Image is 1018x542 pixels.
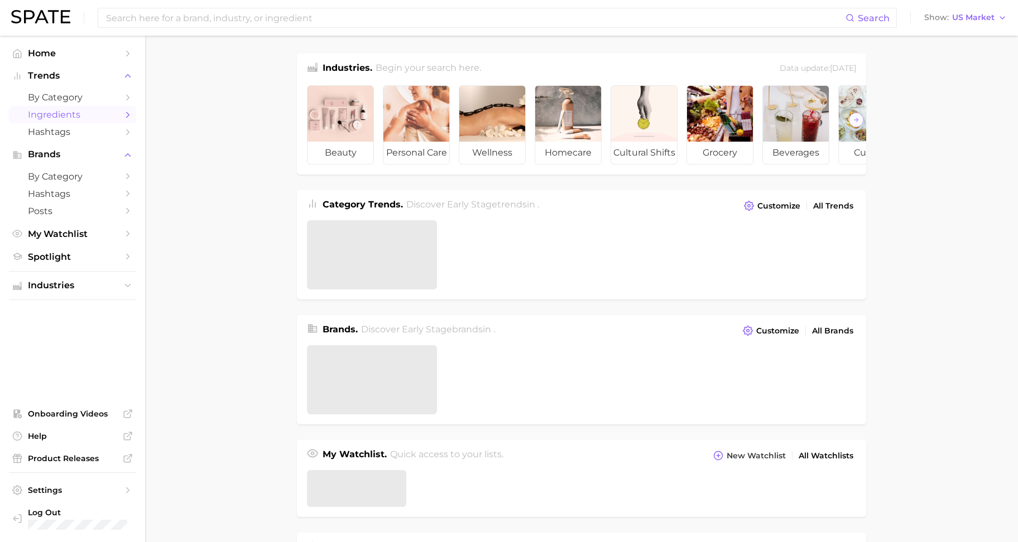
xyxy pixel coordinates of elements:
a: Product Releases [9,450,136,467]
a: Ingredients [9,106,136,123]
span: All Watchlists [799,451,853,461]
span: Discover Early Stage brands in . [361,324,495,335]
a: Settings [9,482,136,499]
a: beverages [762,85,829,164]
a: beauty [307,85,374,164]
a: Log out. Currently logged in with e-mail unhokang@lghnh.com. [9,504,136,533]
span: culinary [839,142,905,164]
span: New Watchlist [727,451,786,461]
span: Brands . [323,324,358,335]
span: Customize [757,201,800,211]
span: Brands [28,149,117,159]
a: Posts [9,202,136,220]
span: homecare [535,142,601,164]
a: Spotlight [9,248,136,265]
span: Settings [28,485,117,495]
span: grocery [687,142,753,164]
h1: Industries. [323,61,372,76]
span: Help [28,431,117,441]
button: Industries [9,277,136,294]
a: Onboarding Videos [9,405,136,422]
span: Discover Early Stage trends in . [406,199,539,210]
span: Search [858,13,890,23]
img: SPATE [11,10,70,23]
button: ShowUS Market [921,11,1010,25]
h2: Begin your search here. [376,61,481,76]
a: All Trends [810,199,856,214]
span: Trends [28,71,117,81]
span: Category Trends . [323,199,403,210]
span: All Trends [813,201,853,211]
a: Help [9,428,136,444]
button: Customize [741,198,803,214]
span: Spotlight [28,251,117,262]
button: Customize [740,323,802,338]
a: personal care [383,85,450,164]
span: Posts [28,206,117,216]
a: My Watchlist [9,225,136,243]
a: All Watchlists [796,448,856,463]
a: All Brands [809,323,856,338]
button: Brands [9,146,136,163]
a: homecare [535,85,602,164]
span: wellness [459,142,525,164]
span: by Category [28,171,117,182]
span: My Watchlist [28,229,117,239]
button: Trends [9,67,136,84]
a: grocery [686,85,753,164]
span: by Category [28,92,117,103]
a: by Category [9,168,136,185]
span: Log Out [28,507,127,517]
span: Show [924,14,949,21]
span: beverages [763,142,829,164]
div: Data update: [DATE] [780,61,856,76]
span: All Brands [812,326,853,336]
span: personal care [383,142,449,164]
span: US Market [952,14,995,21]
span: Ingredients [28,109,117,120]
span: Hashtags [28,127,117,137]
button: Scroll Right [849,113,863,127]
span: Home [28,48,117,59]
button: New Watchlist [710,448,789,463]
a: by Category [9,89,136,106]
a: Hashtags [9,123,136,141]
a: Hashtags [9,185,136,202]
a: cultural shifts [611,85,678,164]
span: cultural shifts [611,142,677,164]
input: Search here for a brand, industry, or ingredient [105,8,846,27]
h1: My Watchlist. [323,448,387,463]
span: beauty [308,142,373,164]
a: wellness [459,85,526,164]
span: Customize [756,326,799,336]
span: Hashtags [28,188,117,199]
a: culinary [838,85,905,164]
span: Product Releases [28,453,117,463]
a: Home [9,45,136,62]
span: Industries [28,280,117,291]
h2: Quick access to your lists. [390,448,503,463]
span: Onboarding Videos [28,409,117,419]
